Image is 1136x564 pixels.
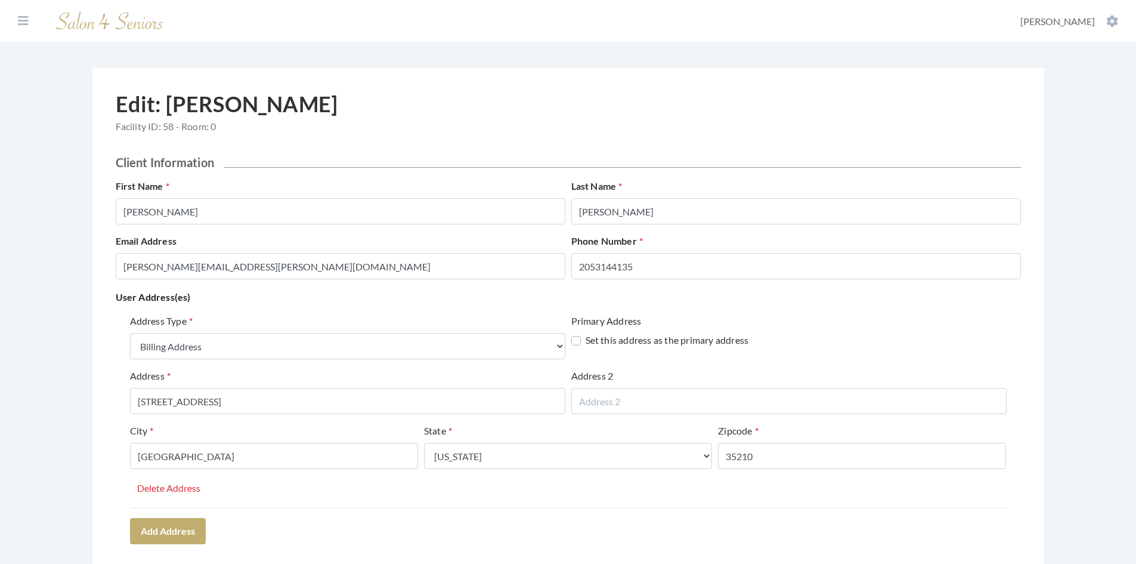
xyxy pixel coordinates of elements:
h2: Client Information [116,155,1021,169]
label: First Name [116,179,169,193]
label: Email Address [116,234,177,248]
button: Delete Address [130,479,208,498]
button: Add Address [130,518,206,544]
input: Address 2 [571,388,1007,414]
label: State [424,424,452,438]
img: Salon 4 Seniors [50,7,169,35]
label: City [130,424,154,438]
label: Address Type [130,314,193,328]
label: Primary Address [571,314,642,328]
input: Enter Email Address [116,253,565,279]
span: [PERSON_NAME] [1020,16,1095,27]
input: Zipcode [718,443,1006,469]
label: Address 2 [571,369,614,383]
span: Facility ID: 58 - Room: 0 [116,119,338,134]
p: User Address(es) [116,289,1021,306]
label: Last Name [571,179,623,193]
label: Set this address as the primary address [571,333,749,347]
input: Enter First Name [116,198,565,224]
input: Enter Last Name [571,198,1021,224]
label: Zipcode [718,424,759,438]
input: Enter Phone Number [571,253,1021,279]
input: Address [130,388,565,414]
h1: Edit: [PERSON_NAME] [116,91,338,141]
label: Phone Number [571,234,643,248]
label: Address [130,369,171,383]
input: City [130,443,418,469]
button: [PERSON_NAME] [1017,15,1122,28]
